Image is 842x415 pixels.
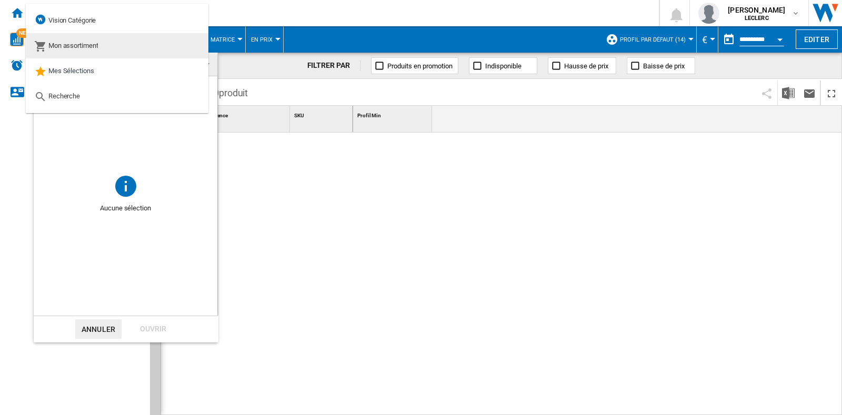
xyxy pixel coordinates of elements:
[48,16,96,24] span: Vision Catégorie
[34,13,47,26] img: wiser-icon-blue.png
[48,67,94,75] span: Mes Sélections
[48,42,98,49] span: Mon assortiment
[34,198,217,218] span: Aucune sélection
[75,319,122,339] button: Annuler
[130,319,176,339] div: Ouvrir
[48,92,80,100] span: Recherche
